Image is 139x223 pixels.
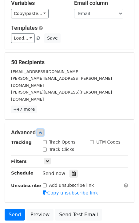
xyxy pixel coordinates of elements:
[11,159,27,164] strong: Filters
[11,76,112,88] small: [PERSON_NAME][EMAIL_ADDRESS][PERSON_NAME][DOMAIN_NAME]
[26,209,54,221] a: Preview
[11,25,38,31] a: Templates
[49,146,74,153] label: Track Clicks
[49,139,76,145] label: Track Opens
[11,140,32,145] strong: Tracking
[11,9,49,18] a: Copy/paste...
[44,33,60,43] button: Save
[11,129,128,136] h5: Advanced
[49,182,94,189] label: Add unsubscribe link
[43,190,98,196] a: Copy unsubscribe link
[5,209,25,221] a: Send
[11,106,37,113] a: +47 more
[11,183,41,188] strong: Unsubscribe
[11,90,112,102] small: [PERSON_NAME][EMAIL_ADDRESS][PERSON_NAME][DOMAIN_NAME]
[11,69,80,74] small: [EMAIL_ADDRESS][DOMAIN_NAME]
[11,171,33,175] strong: Schedule
[55,209,102,221] a: Send Test Email
[11,33,35,43] a: Load...
[108,194,139,223] iframe: Chat Widget
[96,139,120,145] label: UTM Codes
[11,59,128,66] h5: 50 Recipients
[43,171,66,176] span: Send now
